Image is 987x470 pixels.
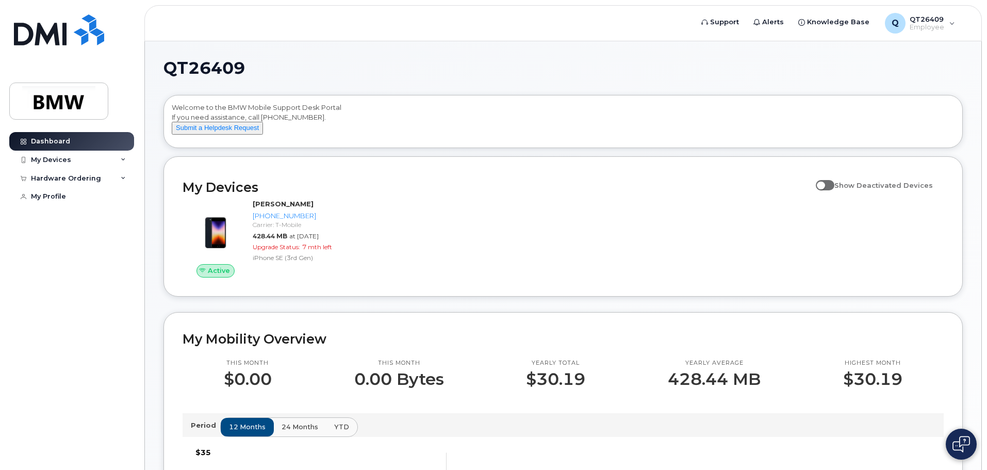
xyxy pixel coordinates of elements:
[183,180,811,195] h2: My Devices
[843,359,902,367] p: Highest month
[172,103,955,144] div: Welcome to the BMW Mobile Support Desk Portal If you need assistance, call [PHONE_NUMBER].
[354,370,444,388] p: 0.00 Bytes
[191,204,240,254] img: image20231002-3703462-1angbar.jpeg
[191,420,220,430] p: Period
[843,370,902,388] p: $30.19
[526,359,585,367] p: Yearly total
[253,232,287,240] span: 428.44 MB
[183,331,944,347] h2: My Mobility Overview
[253,200,314,208] strong: [PERSON_NAME]
[172,123,263,132] a: Submit a Helpdesk Request
[668,370,761,388] p: 428.44 MB
[253,220,359,229] div: Carrier: T-Mobile
[172,122,263,135] button: Submit a Helpdesk Request
[224,359,272,367] p: This month
[208,266,230,275] span: Active
[816,175,824,184] input: Show Deactivated Devices
[834,181,933,189] span: Show Deactivated Devices
[195,448,211,457] tspan: $35
[224,370,272,388] p: $0.00
[163,60,245,76] span: QT26409
[334,422,349,432] span: YTD
[282,422,318,432] span: 24 months
[952,436,970,452] img: Open chat
[526,370,585,388] p: $30.19
[289,232,319,240] span: at [DATE]
[302,243,332,251] span: 7 mth left
[183,199,364,278] a: Active[PERSON_NAME][PHONE_NUMBER]Carrier: T-Mobile428.44 MBat [DATE]Upgrade Status:7 mth leftiPho...
[253,243,300,251] span: Upgrade Status:
[253,211,359,221] div: [PHONE_NUMBER]
[668,359,761,367] p: Yearly average
[354,359,444,367] p: This month
[253,253,359,262] div: iPhone SE (3rd Gen)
